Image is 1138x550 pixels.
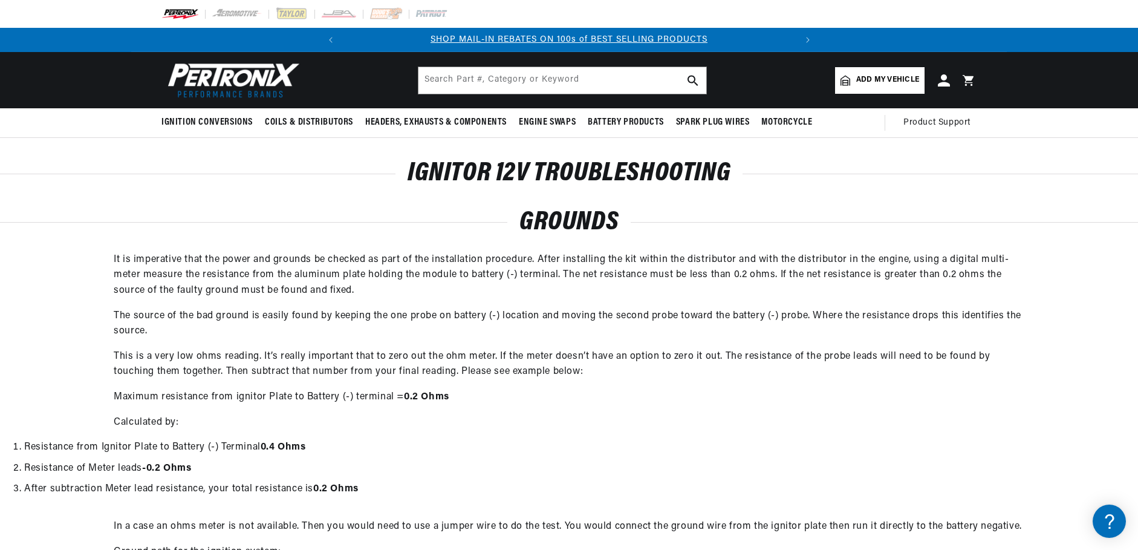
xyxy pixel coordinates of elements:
[755,108,818,137] summary: Motorcycle
[903,116,971,129] span: Product Support
[761,116,812,129] span: Motorcycle
[796,28,820,52] button: Translation missing: en.sections.announcements.next_announcement
[588,116,664,129] span: Battery Products
[114,519,1024,535] p: In a case an ohms meter is not available. Then you would need to use a jumper wire to do the test...
[313,484,359,494] strong: 0.2 Ohms
[24,461,1138,477] li: Resistance of Meter leads
[835,67,925,94] a: Add my vehicle
[365,116,507,129] span: Headers, Exhausts & Components
[359,108,513,137] summary: Headers, Exhausts & Components
[24,482,1138,497] li: After subtraction Meter lead resistance, your total resistance is
[676,116,750,129] span: Spark Plug Wires
[418,67,706,94] input: Search Part #, Category or Keyword
[265,116,353,129] span: Coils & Distributors
[114,309,1024,339] p: The source of the bad ground is easily found by keeping the one probe on battery (-) location and...
[670,108,756,137] summary: Spark Plug Wires
[142,463,191,473] strong: -0.2 Ohms
[856,74,919,86] span: Add my vehicle
[513,108,582,137] summary: Engine Swaps
[114,390,1024,405] p: Maximum resistance from ignitor Plate to Battery (-) terminal =
[114,349,1024,380] p: This is a very low ohms reading. It’s really important that to zero out the ohm meter. If the met...
[343,33,796,47] div: Announcement
[261,442,306,452] strong: 0.4 Ohms
[131,28,1007,52] slideshow-component: Translation missing: en.sections.announcements.announcement_bar
[903,108,977,137] summary: Product Support
[431,35,707,44] a: SHOP MAIL-IN REBATES ON 100s of BEST SELLING PRODUCTS
[24,440,1138,456] li: Resistance from Ignitor Plate to Battery (-) Terminal
[259,108,359,137] summary: Coils & Distributors
[404,392,449,402] strong: 0.2 Ohms
[680,67,706,94] button: search button
[161,108,259,137] summary: Ignition Conversions
[114,252,1024,299] p: It is imperative that the power and grounds be checked as part of the installation procedure. Aft...
[161,116,253,129] span: Ignition Conversions
[343,33,796,47] div: 1 of 2
[519,116,576,129] span: Engine Swaps
[582,108,670,137] summary: Battery Products
[161,59,301,101] img: Pertronix
[114,415,1024,431] p: Calculated by:
[319,28,343,52] button: Translation missing: en.sections.announcements.previous_announcement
